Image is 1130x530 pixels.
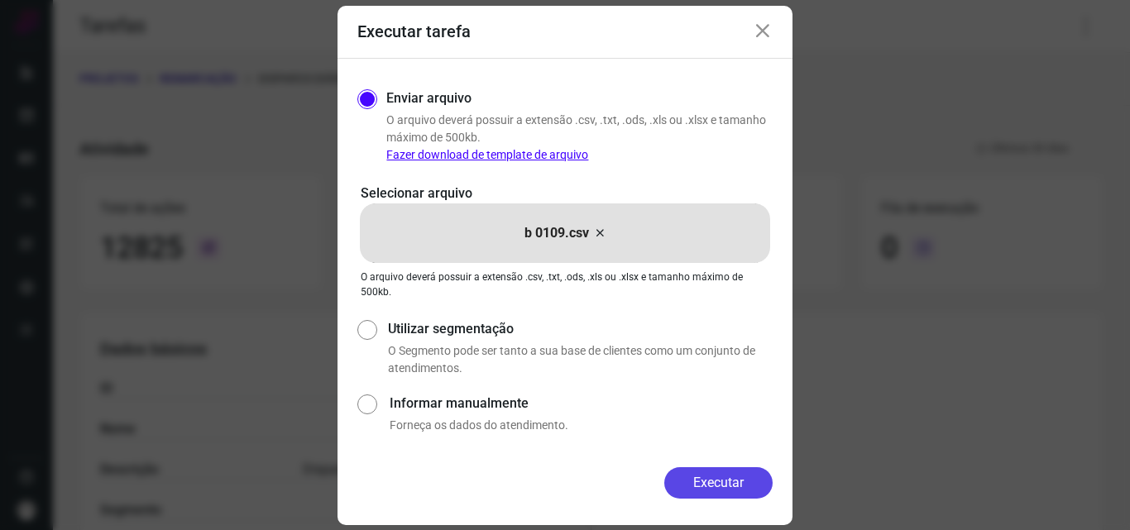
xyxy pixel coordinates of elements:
label: Enviar arquivo [386,88,472,108]
h3: Executar tarefa [357,21,471,41]
p: O Segmento pode ser tanto a sua base de clientes como um conjunto de atendimentos. [388,342,773,377]
p: Forneça os dados do atendimento. [390,417,773,434]
label: Utilizar segmentação [388,319,773,339]
p: O arquivo deverá possuir a extensão .csv, .txt, .ods, .xls ou .xlsx e tamanho máximo de 500kb. [361,270,769,299]
p: Selecionar arquivo [361,184,769,203]
button: Executar [664,467,773,499]
label: Informar manualmente [390,394,773,413]
p: b 0109.csv [524,223,589,243]
p: O arquivo deverá possuir a extensão .csv, .txt, .ods, .xls ou .xlsx e tamanho máximo de 500kb. [386,112,773,164]
a: Fazer download de template de arquivo [386,148,588,161]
